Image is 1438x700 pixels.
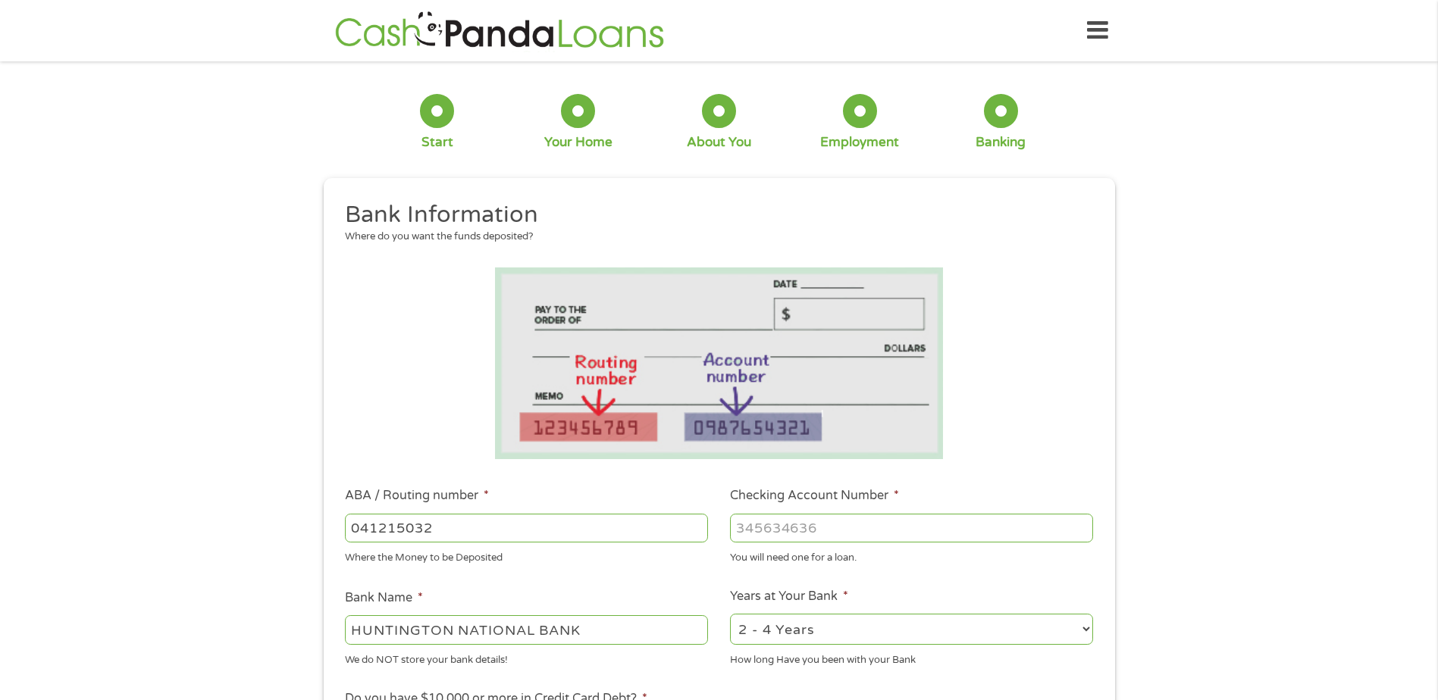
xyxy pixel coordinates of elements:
div: Where the Money to be Deposited [345,545,708,566]
div: Employment [820,134,899,151]
label: Checking Account Number [730,488,899,504]
input: 345634636 [730,514,1093,542]
div: We do NOT store your bank details! [345,647,708,667]
div: Where do you want the funds deposited? [345,230,1082,245]
div: Your Home [544,134,612,151]
div: How long Have you been with your Bank [730,647,1093,667]
div: About You [687,134,751,151]
div: Banking [976,134,1026,151]
h2: Bank Information [345,200,1082,230]
img: Routing number location [495,267,944,459]
label: Bank Name [345,590,423,606]
label: Years at Your Bank [730,589,848,605]
img: GetLoanNow Logo [331,9,669,52]
label: ABA / Routing number [345,488,489,504]
div: You will need one for a loan. [730,545,1093,566]
div: Start [421,134,453,151]
input: 263177916 [345,514,708,542]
